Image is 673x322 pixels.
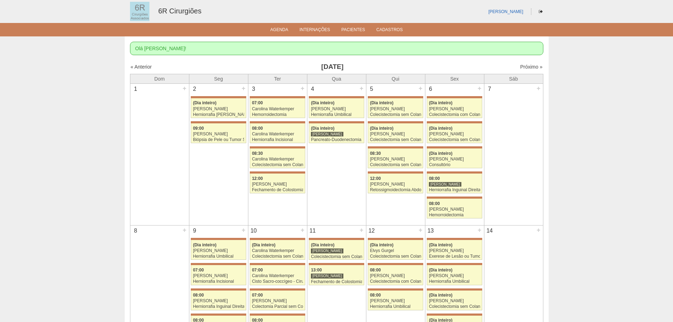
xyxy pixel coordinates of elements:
[252,100,263,105] span: 07:00
[376,27,403,34] a: Cadastros
[311,126,335,131] span: (Dia inteiro)
[309,121,364,123] div: Key: Maria Braido
[368,171,423,174] div: Key: Maria Braido
[427,199,482,218] a: 08:00 [PERSON_NAME] Hemorroidectomia
[191,240,246,260] a: (Dia inteiro) [PERSON_NAME] Herniorrafia Umbilical
[158,7,201,15] a: 6R Cirurgiões
[193,279,244,284] div: Herniorrafia Incisional
[252,293,263,298] span: 07:00
[252,268,263,273] span: 07:00
[484,84,495,94] div: 7
[429,182,461,187] div: [PERSON_NAME]
[311,100,335,105] span: (Dia inteiro)
[311,107,362,111] div: [PERSON_NAME]
[429,163,480,167] div: Consultório
[311,131,343,137] div: [PERSON_NAME]
[252,188,303,192] div: Fechamento de Colostomia ou Enterostomia
[520,64,542,70] a: Próximo »
[370,100,394,105] span: (Dia inteiro)
[193,293,204,298] span: 08:00
[250,240,305,260] a: (Dia inteiro) Carolina Waterkemper Colecistectomia sem Colangiografia VL
[252,254,303,259] div: Colecistectomia sem Colangiografia VL
[359,84,365,93] div: +
[307,84,318,94] div: 4
[370,157,421,162] div: [PERSON_NAME]
[311,254,362,259] div: Colecistectomia sem Colangiografia
[311,268,322,273] span: 13:00
[429,248,480,253] div: [PERSON_NAME]
[427,291,482,310] a: (Dia inteiro) [PERSON_NAME] Colecistectomia sem Colangiografia VL
[189,74,248,83] th: Seg
[368,291,423,310] a: 08:00 [PERSON_NAME] Herniorrafia Umbilical
[248,226,259,236] div: 10
[300,84,306,93] div: +
[130,42,543,55] div: Olá [PERSON_NAME]!
[182,84,188,93] div: +
[341,27,365,34] a: Pacientes
[368,240,423,260] a: (Dia inteiro) Elvys Gurgel Colecistectomia sem Colangiografia VL
[250,171,305,174] div: Key: Maria Braido
[366,74,425,83] th: Qui
[366,226,377,236] div: 12
[427,263,482,265] div: Key: Maria Braido
[252,182,303,187] div: [PERSON_NAME]
[368,288,423,291] div: Key: Maria Braido
[191,314,246,316] div: Key: Maria Braido
[429,293,453,298] span: (Dia inteiro)
[252,248,303,253] div: Carolina Waterkemper
[191,288,246,291] div: Key: Maria Braido
[429,268,453,273] span: (Dia inteiro)
[311,242,335,247] span: (Dia inteiro)
[429,299,480,303] div: [PERSON_NAME]
[250,174,305,193] a: 12:00 [PERSON_NAME] Fechamento de Colostomia ou Enterostomia
[429,100,453,105] span: (Dia inteiro)
[130,84,141,94] div: 1
[370,293,381,298] span: 08:00
[193,132,244,136] div: [PERSON_NAME]
[250,263,305,265] div: Key: Maria Braido
[370,182,421,187] div: [PERSON_NAME]
[252,299,303,303] div: [PERSON_NAME]
[427,171,482,174] div: Key: Maria Braido
[309,265,364,285] a: 13:00 [PERSON_NAME] Fechamento de Colostomia ou Enterostomia
[370,107,421,111] div: [PERSON_NAME]
[191,238,246,240] div: Key: Maria Braido
[368,174,423,193] a: 12:00 [PERSON_NAME] Retossigmoidectomia Abdominal
[252,304,303,309] div: Colectomia Parcial sem Colostomia
[370,299,421,303] div: [PERSON_NAME]
[248,74,307,83] th: Ter
[250,265,305,285] a: 07:00 Carolina Waterkemper Cisto Sacro-coccígeo - Cirurgia
[429,254,480,259] div: Exerese de Lesão ou Tumor de Pele
[252,151,263,156] span: 08:30
[484,74,543,83] th: Sáb
[193,268,204,273] span: 07:00
[252,137,303,142] div: Herniorrafia Incisional
[429,137,480,142] div: Colecistectomia sem Colangiografia VL
[536,226,542,235] div: +
[368,98,423,118] a: (Dia inteiro) [PERSON_NAME] Colecistectomia sem Colangiografia VL
[241,84,247,93] div: +
[370,274,421,278] div: [PERSON_NAME]
[252,107,303,111] div: Carolina Waterkemper
[427,265,482,285] a: (Dia inteiro) [PERSON_NAME] Herniorrafia Umbilical
[191,265,246,285] a: 07:00 [PERSON_NAME] Herniorrafia Incisional
[370,126,394,131] span: (Dia inteiro)
[427,197,482,199] div: Key: Maria Braido
[193,299,244,303] div: [PERSON_NAME]
[429,274,480,278] div: [PERSON_NAME]
[189,226,200,236] div: 9
[427,123,482,143] a: (Dia inteiro) [PERSON_NAME] Colecistectomia sem Colangiografia VL
[252,279,303,284] div: Cisto Sacro-coccígeo - Cirurgia
[193,137,244,142] div: Biópsia de Pele ou Tumor Superficial
[300,27,330,34] a: Internações
[477,84,483,93] div: +
[250,148,305,168] a: 08:30 Carolina Waterkemper Colecistectomia sem Colangiografia VL
[193,112,244,117] div: Herniorrafia [PERSON_NAME]
[182,226,188,235] div: +
[370,268,381,273] span: 08:00
[429,126,453,131] span: (Dia inteiro)
[429,188,480,192] div: Herniorrafia Inguinal Direita
[250,288,305,291] div: Key: Maria Braido
[368,148,423,168] a: 08:30 [PERSON_NAME] Colecistectomia sem Colangiografia VL
[370,304,421,309] div: Herniorrafia Umbilical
